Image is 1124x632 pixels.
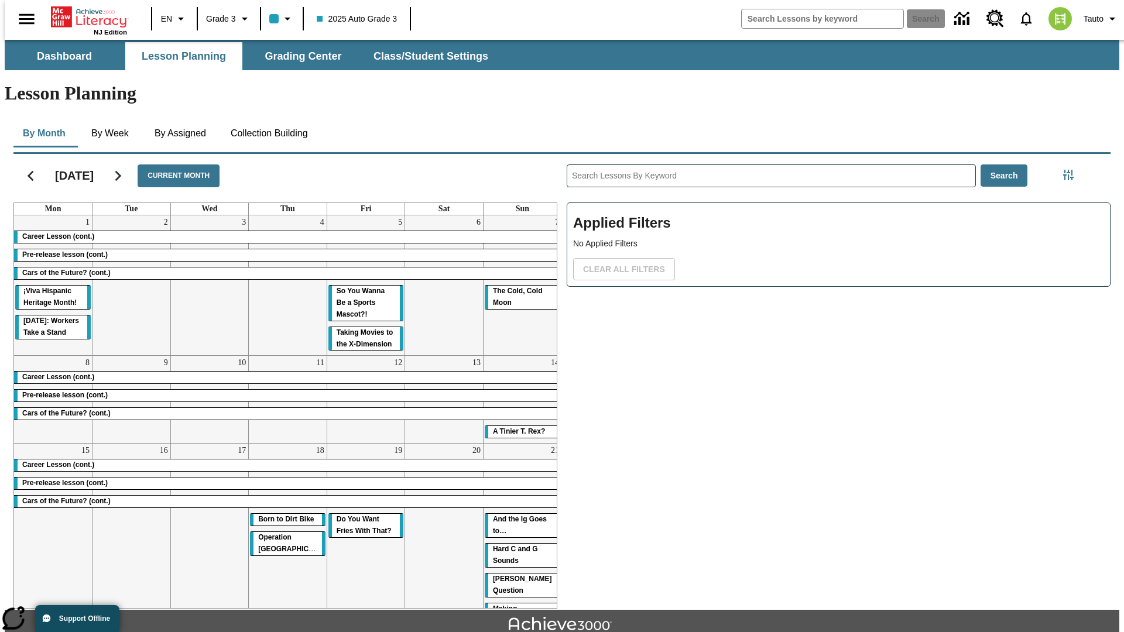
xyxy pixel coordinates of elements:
[51,4,127,36] div: Home
[328,514,404,537] div: Do You Want Fries With That?
[337,515,392,535] span: Do You Want Fries With That?
[5,40,1119,70] div: SubNavbar
[483,215,561,356] td: September 7, 2025
[5,42,499,70] div: SubNavbar
[55,169,94,183] h2: [DATE]
[23,287,77,307] span: ¡Viva Hispanic Heritage Month!
[14,372,561,383] div: Career Lesson (cont.)
[22,232,94,241] span: Career Lesson (cont.)
[405,356,484,444] td: September 13, 2025
[1048,7,1072,30] img: avatar image
[1079,8,1124,29] button: Profile/Settings
[22,479,108,487] span: Pre-release lesson (cont.)
[170,215,249,356] td: September 3, 2025
[249,356,327,444] td: September 11, 2025
[567,165,975,187] input: Search Lessons By Keyword
[162,356,170,370] a: September 9, 2025
[37,50,92,63] span: Dashboard
[392,356,405,370] a: September 12, 2025
[250,532,325,555] div: Operation London Bridge
[358,203,374,215] a: Friday
[145,119,215,147] button: By Assigned
[14,215,92,356] td: September 1, 2025
[1041,4,1079,34] button: Select a new avatar
[83,215,92,229] a: September 1, 2025
[35,605,119,632] button: Support Offline
[201,8,256,29] button: Grade: Grade 3, Select a grade
[43,203,64,215] a: Monday
[265,8,299,29] button: Class color is light blue. Change class color
[493,287,543,307] span: The Cold, Cold Moon
[1011,4,1041,34] a: Notifications
[328,286,404,321] div: So You Wanna Be a Sports Mascot?!
[15,315,91,339] div: Labor Day: Workers Take a Stand
[22,409,111,417] span: Cars of the Future? (cont.)
[138,164,220,187] button: Current Month
[485,544,560,567] div: Hard C and G Sounds
[92,215,171,356] td: September 2, 2025
[258,515,314,523] span: Born to Dirt Bike
[206,13,236,25] span: Grade 3
[125,42,242,70] button: Lesson Planning
[265,50,341,63] span: Grading Center
[92,356,171,444] td: September 9, 2025
[22,269,111,277] span: Cars of the Future? (cont.)
[14,356,92,444] td: September 8, 2025
[485,603,560,627] div: Making Predictions
[396,215,405,229] a: September 5, 2025
[470,356,483,370] a: September 13, 2025
[493,427,545,435] span: A Tinier T. Rex?
[485,426,560,438] div: A Tinier T. Rex?
[22,373,94,381] span: Career Lesson (cont.)
[549,444,561,458] a: September 21, 2025
[235,444,248,458] a: September 17, 2025
[79,444,92,458] a: September 15, 2025
[51,5,127,29] a: Home
[199,203,220,215] a: Wednesday
[493,575,552,595] span: Joplin's Question
[22,391,108,399] span: Pre-release lesson (cont.)
[981,164,1028,187] button: Search
[14,231,561,243] div: Career Lesson (cont.)
[317,13,397,25] span: 2025 Auto Grade 3
[4,149,557,609] div: Calendar
[318,215,327,229] a: September 4, 2025
[337,287,385,318] span: So You Wanna Be a Sports Mascot?!
[474,215,483,229] a: September 6, 2025
[1084,13,1104,25] span: Tauto
[161,13,172,25] span: EN
[327,215,405,356] td: September 5, 2025
[947,3,979,35] a: Data Center
[483,356,561,444] td: September 14, 2025
[103,161,133,191] button: Next
[328,327,404,351] div: Taking Movies to the X-Dimension
[245,42,362,70] button: Grading Center
[14,478,561,489] div: Pre-release lesson (cont.)
[22,497,111,505] span: Cars of the Future? (cont.)
[327,356,405,444] td: September 12, 2025
[15,286,91,309] div: ¡Viva Hispanic Heritage Month!
[553,215,561,229] a: September 7, 2025
[14,390,561,401] div: Pre-release lesson (cont.)
[157,444,170,458] a: September 16, 2025
[94,29,127,36] span: NJ Edition
[493,515,547,535] span: And the Ig Goes to…
[436,203,452,215] a: Saturday
[249,215,327,356] td: September 4, 2025
[156,8,193,29] button: Language: EN, Select a language
[22,250,108,259] span: Pre-release lesson (cont.)
[258,533,333,553] span: Operation London Bridge
[485,514,560,537] div: And the Ig Goes to…
[16,161,46,191] button: Previous
[239,215,248,229] a: September 3, 2025
[337,328,393,348] span: Taking Movies to the X-Dimension
[5,83,1119,104] h1: Lesson Planning
[278,203,297,215] a: Thursday
[485,286,560,309] div: The Cold, Cold Moon
[6,42,123,70] button: Dashboard
[549,356,561,370] a: September 14, 2025
[81,119,139,147] button: By Week
[122,203,140,215] a: Tuesday
[979,3,1011,35] a: Resource Center, Will open in new tab
[392,444,405,458] a: September 19, 2025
